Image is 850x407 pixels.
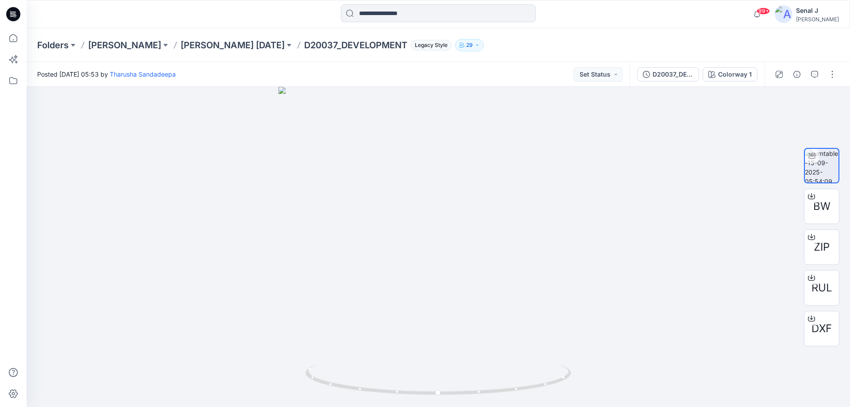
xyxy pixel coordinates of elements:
[37,39,69,51] a: Folders
[718,70,752,79] div: Colorway 1
[653,70,693,79] div: D20037_DEVELOPMENT
[813,198,831,214] span: BW
[814,239,830,255] span: ZIP
[637,67,699,81] button: D20037_DEVELOPMENT
[110,70,176,78] a: Tharusha Sandadeepa
[811,321,832,337] span: DXF
[304,39,407,51] p: D20037_DEVELOPMENT
[88,39,161,51] a: [PERSON_NAME]
[775,5,792,23] img: avatar
[757,8,770,15] span: 99+
[703,67,757,81] button: Colorway 1
[407,39,452,51] button: Legacy Style
[811,280,832,296] span: RUL
[181,39,285,51] a: [PERSON_NAME] [DATE]
[796,5,839,16] div: Senal J
[455,39,484,51] button: 29
[37,70,176,79] span: Posted [DATE] 05:53 by
[790,67,804,81] button: Details
[805,149,838,182] img: turntable-15-09-2025-05:54:09
[466,40,473,50] p: 29
[796,16,839,23] div: [PERSON_NAME]
[411,40,452,50] span: Legacy Style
